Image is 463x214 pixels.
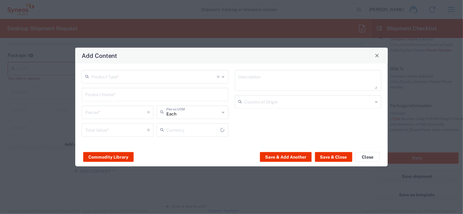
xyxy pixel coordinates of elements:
[83,152,134,162] button: Commodity Library
[260,152,312,162] button: Save & Add Another
[315,152,352,162] button: Save & Close
[82,51,117,60] h4: Add Content
[373,51,381,60] button: Close
[355,152,380,162] button: Close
